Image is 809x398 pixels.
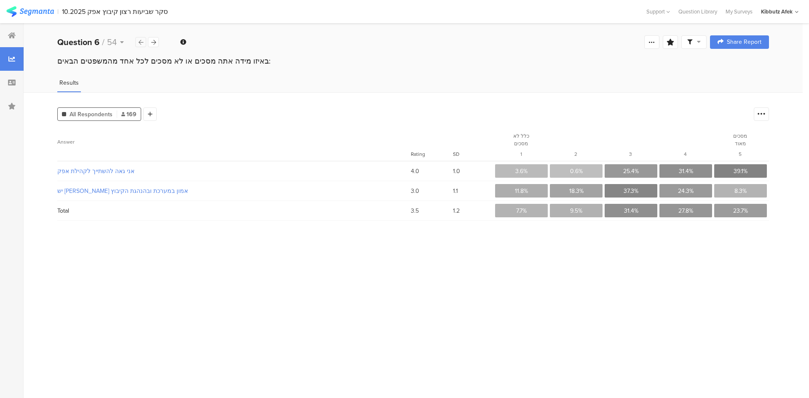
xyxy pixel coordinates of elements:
[620,150,641,158] div: 3
[565,150,587,158] div: 2
[515,167,528,176] span: 3.6%
[729,150,751,158] div: 5
[411,150,425,158] span: Rating
[510,132,532,147] div: כלל לא מסכים
[6,6,54,17] img: segmanta logo
[453,150,459,158] span: SD
[674,8,721,16] a: Question Library
[453,206,495,215] span: 1.2
[57,36,99,48] b: Question 6
[734,187,747,195] span: 8.3%
[59,78,79,87] span: Results
[510,150,532,158] div: 1
[675,150,696,158] div: 4
[121,110,137,119] span: 169
[411,167,453,176] span: 4.0
[57,206,69,215] div: Total
[453,167,495,176] span: 1.0
[679,167,693,176] span: 31.4%
[569,187,584,195] span: 18.3%
[761,8,793,16] div: Kibbutz Afek
[515,187,528,195] span: 11.8%
[453,187,495,195] span: 1.1
[570,167,583,176] span: 0.6%
[57,138,75,146] span: Answer
[57,187,400,195] span: יש [PERSON_NAME] אמון במערכת ובהנהגת הקיבוץ
[646,5,670,18] div: Support
[678,187,694,195] span: 24.3%
[411,206,453,215] span: 3.5
[624,187,638,195] span: 37.3%
[733,206,748,215] span: 23.7%
[70,110,113,119] span: All Respondents
[678,206,693,215] span: 27.8%
[102,36,104,48] span: /
[62,8,168,16] div: 10.2025 סקר שביעות רצון קיבוץ אפק
[623,167,639,176] span: 25.4%
[57,7,59,16] div: |
[411,187,453,195] span: 3.0
[727,39,761,45] span: Share Report
[57,56,769,67] div: באיזו מידה אתה מסכים או לא מסכים לכל אחד מהמשפטים הבאים:
[624,206,638,215] span: 31.4%
[107,36,117,48] span: 54
[570,206,582,215] span: 9.5%
[729,132,751,147] div: מסכים מאוד
[721,8,757,16] a: My Surveys
[57,167,400,176] span: אני גאה להשתייך לקהילת אפק
[734,167,747,176] span: 39.1%
[516,206,527,215] span: 7.7%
